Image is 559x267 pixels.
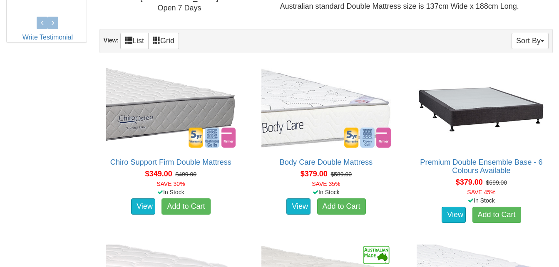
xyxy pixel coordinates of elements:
[512,33,549,49] button: Sort By
[331,171,352,178] del: $589.00
[131,198,155,215] a: View
[486,179,507,186] del: $699.00
[98,188,244,196] div: In Stock
[301,170,328,178] span: $379.00
[317,198,366,215] a: Add to Cart
[280,158,373,166] a: Body Care Double Mattress
[456,178,483,186] span: $379.00
[442,207,466,223] a: View
[467,189,495,195] font: SAVE 45%
[110,158,231,166] a: Chiro Support Firm Double Mattress
[104,37,119,44] strong: View:
[120,33,149,49] a: List
[472,207,521,223] a: Add to Cart
[157,180,185,187] font: SAVE 30%
[148,33,179,49] a: Grid
[145,170,172,178] span: $349.00
[22,34,73,41] a: Write Testimonial
[286,198,311,215] a: View
[175,171,196,178] del: $499.00
[259,66,393,150] img: Body Care Double Mattress
[408,196,554,205] div: In Stock
[253,188,399,196] div: In Stock
[312,180,340,187] font: SAVE 35%
[104,66,238,150] img: Chiro Support Firm Double Mattress
[420,158,542,175] a: Premium Double Ensemble Base - 6 Colours Available
[415,66,548,150] img: Premium Double Ensemble Base - 6 Colours Available
[161,198,210,215] a: Add to Cart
